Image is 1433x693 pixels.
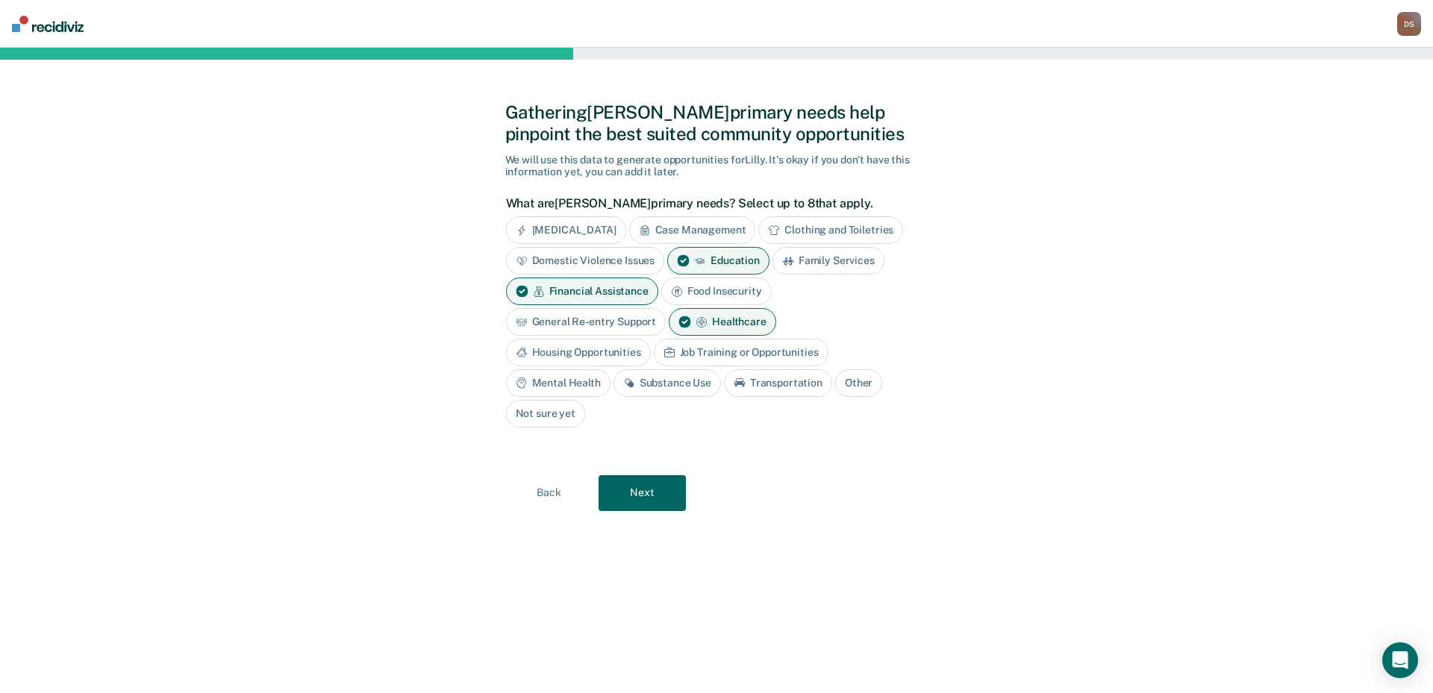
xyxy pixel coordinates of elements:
div: Education [667,247,769,275]
div: Housing Opportunities [506,339,651,366]
button: Back [505,475,593,511]
div: Domestic Violence Issues [506,247,665,275]
div: Job Training or Opportunities [654,339,828,366]
div: Transportation [724,369,832,397]
div: Case Management [629,216,756,244]
div: Substance Use [614,369,721,397]
button: DS [1397,12,1421,36]
div: [MEDICAL_DATA] [506,216,626,244]
div: Financial Assistance [506,277,658,305]
img: Recidiviz [12,16,84,32]
div: Other [835,369,882,397]
div: Mental Health [506,369,611,397]
div: Family Services [772,247,884,275]
div: Clothing and Toiletries [758,216,903,244]
div: We will use this data to generate opportunities for Lilly . It's okay if you don't have this info... [505,154,928,179]
div: D S [1397,12,1421,36]
div: Gathering [PERSON_NAME] primary needs help pinpoint the best suited community opportunities [505,101,928,145]
button: Next [599,475,686,511]
div: Food Insecurity [661,277,772,305]
label: What are [PERSON_NAME] primary needs? Select up to 8 that apply. [506,196,920,210]
div: Open Intercom Messenger [1382,642,1418,678]
div: General Re-entry Support [506,308,666,336]
div: Not sure yet [506,400,585,427]
div: Healthcare [669,308,776,336]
